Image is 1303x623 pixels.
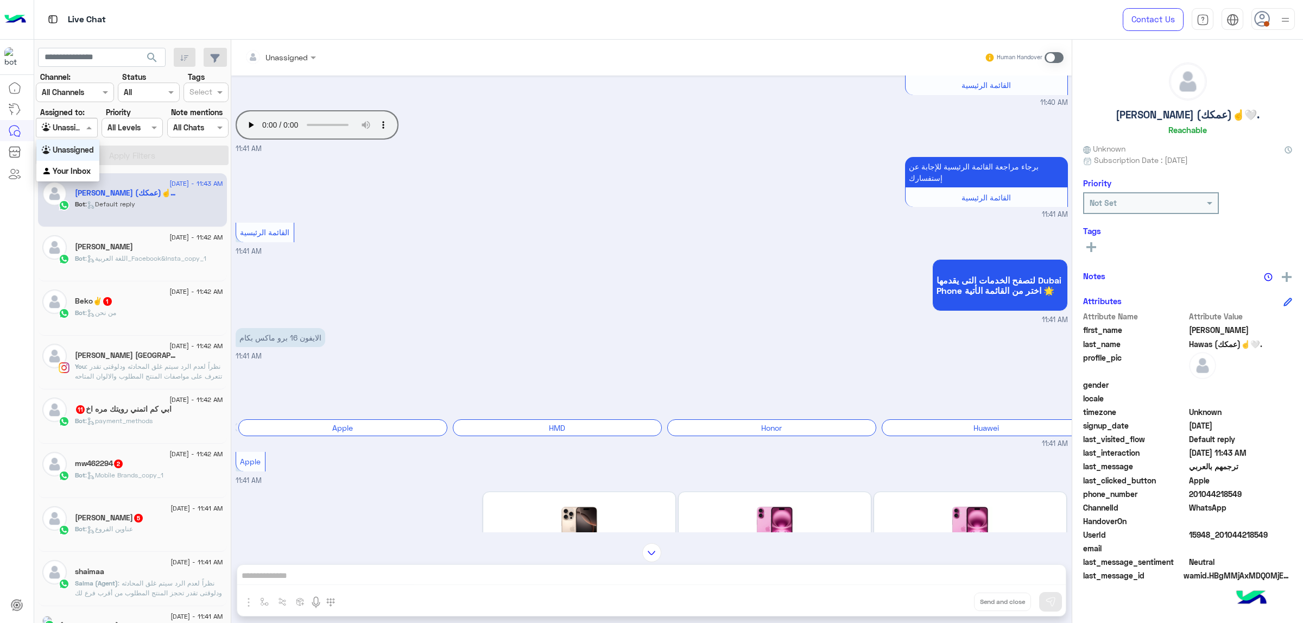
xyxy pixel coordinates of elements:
span: email [1083,543,1187,554]
span: نظراً لعدم الرد سيتم غلق المحادثه ودلوقتى تقدر تتعرف على مواصفات المنتج المطلوب والالوان المتاحه ... [75,362,222,419]
img: INBOX.AGENTFILTER.YOURINBOX [42,166,53,177]
span: القائمة الرئيسية [962,193,1011,202]
h6: Tags [1083,226,1292,236]
img: WhatsApp [59,416,69,427]
span: Bot [75,471,85,479]
img: Instagram [59,362,69,373]
h6: Priority [1083,178,1111,188]
img: defaultAdmin.png [42,344,67,368]
ng-dropdown-panel: Options list [36,140,99,181]
span: القائمة الرئيسية [962,80,1011,90]
span: 1 [103,297,112,306]
span: Attribute Name [1083,311,1187,322]
span: : من نحن [85,309,116,317]
label: Priority [106,106,131,118]
span: : payment_methods [85,417,153,425]
span: null [1189,379,1293,391]
label: Note mentions [171,106,223,118]
span: signup_date [1083,420,1187,431]
img: Apple-IPhone-16-Pro-Max-With-FaceTime-1TB-8GB-RAM_Apple_21951_1.jpeg [493,502,666,556]
h5: Beko✌️ [75,297,113,306]
span: 201044218549 [1189,488,1293,500]
label: Channel: [40,71,71,83]
span: 11:41 AM [1042,315,1068,325]
span: phone_number [1083,488,1187,500]
a: tab [1192,8,1213,31]
span: : عناوين الفروع [85,525,133,533]
span: Apple [1189,475,1293,486]
span: 11:41 AM [236,144,262,153]
button: Send and close [974,593,1031,611]
audio: Your browser does not support the audio tag. [236,110,399,140]
img: WhatsApp [59,578,69,589]
span: null [1189,515,1293,527]
h5: Yousef Hawas (عمكك)☝️🤍. [75,188,179,198]
span: [DATE] - 11:42 AM [169,287,223,297]
span: : Mobile Brands_copy_1 [85,471,163,479]
span: Bot [75,200,85,208]
img: Apple-IPhone-16-With-FaceTime-256GB-8GB-RAM_Apple_22118_1.jpeg [688,502,861,556]
img: 1403182699927242 [4,47,24,67]
span: Subscription Date : [DATE] [1094,154,1188,166]
img: defaultAdmin.png [1169,63,1206,100]
img: defaultAdmin.png [42,290,67,314]
h6: Reachable [1168,125,1207,135]
span: Yousef [1189,324,1293,336]
div: Select [188,86,212,100]
span: القائمة الرئيسية [240,228,289,237]
a: Contact Us [1123,8,1184,31]
span: 2025-08-29T08:40:35.057Z [1189,420,1293,431]
span: Default reply [1189,433,1293,445]
span: null [1189,393,1293,404]
span: search [146,51,159,64]
span: 5 [134,514,143,523]
img: scroll [642,543,661,562]
div: HMD [453,419,662,436]
span: null [1189,543,1293,554]
span: UserId [1083,529,1187,540]
div: Apple [238,419,447,436]
img: defaultAdmin.png [1189,352,1216,379]
span: locale [1083,393,1187,404]
span: [DATE] - 11:41 AM [170,504,223,513]
span: last_message_sentiment [1083,556,1187,568]
b: Unassigned [53,145,94,154]
span: Bot [75,525,85,533]
div: Honor [667,419,876,436]
img: WhatsApp [59,525,69,536]
h5: Reham Adel [75,242,133,251]
span: Unknown [1189,406,1293,418]
img: WhatsApp [59,308,69,319]
img: defaultAdmin.png [42,398,67,422]
span: [DATE] - 11:42 AM [169,232,223,242]
span: ChannelId [1083,502,1187,513]
img: Logo [4,8,26,31]
h5: [PERSON_NAME] (عمكك)☝️🤍. [1116,109,1260,121]
p: Live Chat [68,12,106,27]
span: 11 [76,405,85,414]
img: WhatsApp [59,254,69,265]
span: Hawas (عمكك)☝️🤍. [1189,338,1293,350]
span: Bot [75,254,85,262]
p: 29/8/2025, 11:41 AM [905,157,1068,187]
span: 15948_201044218549 [1189,529,1293,540]
span: gender [1083,379,1187,391]
span: 11:41 AM [1042,439,1068,449]
img: defaultAdmin.png [42,235,67,260]
button: search [139,48,166,71]
span: last_interaction [1083,447,1187,458]
span: : Default reply [85,200,135,208]
img: Apple-IPhone-16-Plus-With-FaceTime-256GB-8GB-RAM_Apple_22117_1.jpeg [884,502,1057,556]
span: ترجمهم بالعربي [1189,461,1293,472]
span: Bot [75,417,85,425]
span: [DATE] - 11:42 AM [169,341,223,351]
span: Salma (Agent) [75,579,118,587]
img: WhatsApp [59,200,69,211]
img: tab [1226,14,1239,26]
img: add [1282,272,1292,282]
label: Tags [188,71,205,83]
img: defaultAdmin.png [42,560,67,584]
img: hulul-logo.png [1232,580,1270,618]
h5: ابي كم اتمني رويتك مره اخ [75,405,172,414]
h5: Ahmed Naief [75,513,144,523]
